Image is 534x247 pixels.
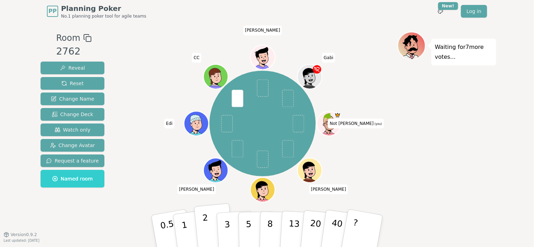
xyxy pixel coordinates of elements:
[61,80,84,87] span: Reset
[51,95,94,102] span: Change Name
[434,5,447,18] button: New!
[52,175,93,182] span: Named room
[4,239,40,242] span: Last updated: [DATE]
[41,93,104,105] button: Change Name
[41,154,104,167] button: Request a feature
[317,112,340,135] button: Click to change your avatar
[61,13,146,19] span: No.1 planning poker tool for agile teams
[177,184,216,194] span: Click to change your name
[41,108,104,121] button: Change Deck
[50,142,95,149] span: Change Avatar
[309,184,348,194] span: Click to change your name
[55,126,91,133] span: Watch only
[438,2,458,10] div: New!
[11,232,37,237] span: Version 0.9.2
[41,62,104,74] button: Reveal
[461,5,487,18] a: Log in
[334,112,340,118] span: Not Shaun is the host
[41,123,104,136] button: Watch only
[46,157,99,164] span: Request a feature
[47,4,146,19] a: PPPlanning PokerNo.1 planning poker tool for agile teams
[164,119,175,128] span: Click to change your name
[322,53,335,63] span: Click to change your name
[192,53,201,63] span: Click to change your name
[52,111,93,118] span: Change Deck
[56,44,91,59] div: 2762
[41,139,104,152] button: Change Avatar
[435,42,493,62] p: Waiting for 7 more votes...
[243,26,282,36] span: Click to change your name
[61,4,146,13] span: Planning Poker
[60,64,85,71] span: Reveal
[328,119,384,128] span: Click to change your name
[374,122,382,126] span: (you)
[48,7,56,15] span: PP
[41,77,104,90] button: Reset
[56,32,80,44] span: Room
[41,170,104,188] button: Named room
[4,232,37,237] button: Version0.9.2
